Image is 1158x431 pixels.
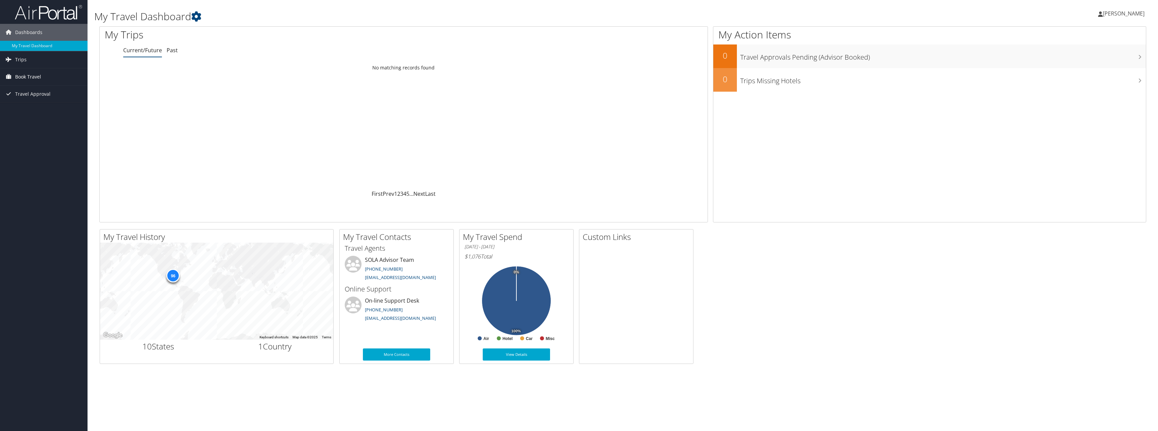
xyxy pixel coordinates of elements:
h3: Trips Missing Hotels [740,73,1146,86]
span: Book Travel [15,68,41,85]
h6: Total [465,253,568,260]
tspan: 100% [511,329,521,333]
h2: 0 [713,73,737,85]
img: airportal-logo.png [15,4,82,20]
h2: My Travel Spend [463,231,573,243]
a: Last [425,190,436,197]
a: 0Travel Approvals Pending (Advisor Booked) [713,44,1146,68]
span: 10 [142,341,152,352]
text: Car [526,336,533,341]
h2: States [105,341,212,352]
a: [PHONE_NUMBER] [365,307,403,313]
a: Prev [383,190,394,197]
li: SOLA Advisor Team [341,256,452,283]
h2: My Travel Contacts [343,231,453,243]
h2: Custom Links [583,231,693,243]
h1: My Travel Dashboard [94,9,799,24]
span: $1,076 [465,253,481,260]
a: 2 [397,190,400,197]
h3: Travel Approvals Pending (Advisor Booked) [740,49,1146,62]
h2: Country [222,341,329,352]
text: Misc [546,336,555,341]
tspan: 0% [514,270,519,274]
h1: My Action Items [713,28,1146,42]
a: [EMAIL_ADDRESS][DOMAIN_NAME] [365,274,436,280]
a: 0Trips Missing Hotels [713,68,1146,92]
a: 4 [403,190,406,197]
h3: Travel Agents [345,244,448,253]
span: [PERSON_NAME] [1103,10,1145,17]
a: [PHONE_NUMBER] [365,266,403,272]
a: Past [167,47,178,54]
h1: My Trips [105,28,449,42]
a: [EMAIL_ADDRESS][DOMAIN_NAME] [365,315,436,321]
img: Google [102,331,124,340]
span: Map data ©2025 [293,335,318,339]
a: Current/Future [123,47,162,54]
a: First [372,190,383,197]
a: [PERSON_NAME] [1098,3,1151,24]
a: View Details [483,348,550,361]
td: No matching records found [100,62,708,74]
h3: Online Support [345,284,448,294]
a: Terms (opens in new tab) [322,335,331,339]
span: Travel Approval [15,86,50,102]
a: 1 [394,190,397,197]
span: Trips [15,51,27,68]
a: 5 [406,190,409,197]
h2: 0 [713,50,737,61]
button: Keyboard shortcuts [260,335,288,340]
text: Hotel [503,336,513,341]
div: 96 [166,269,180,282]
h6: [DATE] - [DATE] [465,244,568,250]
span: … [409,190,413,197]
a: Next [413,190,425,197]
a: More Contacts [363,348,430,361]
span: Dashboards [15,24,42,41]
span: 1 [258,341,263,352]
h2: My Travel History [103,231,333,243]
a: 3 [400,190,403,197]
li: On-line Support Desk [341,297,452,324]
text: Air [483,336,489,341]
a: Open this area in Google Maps (opens a new window) [102,331,124,340]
